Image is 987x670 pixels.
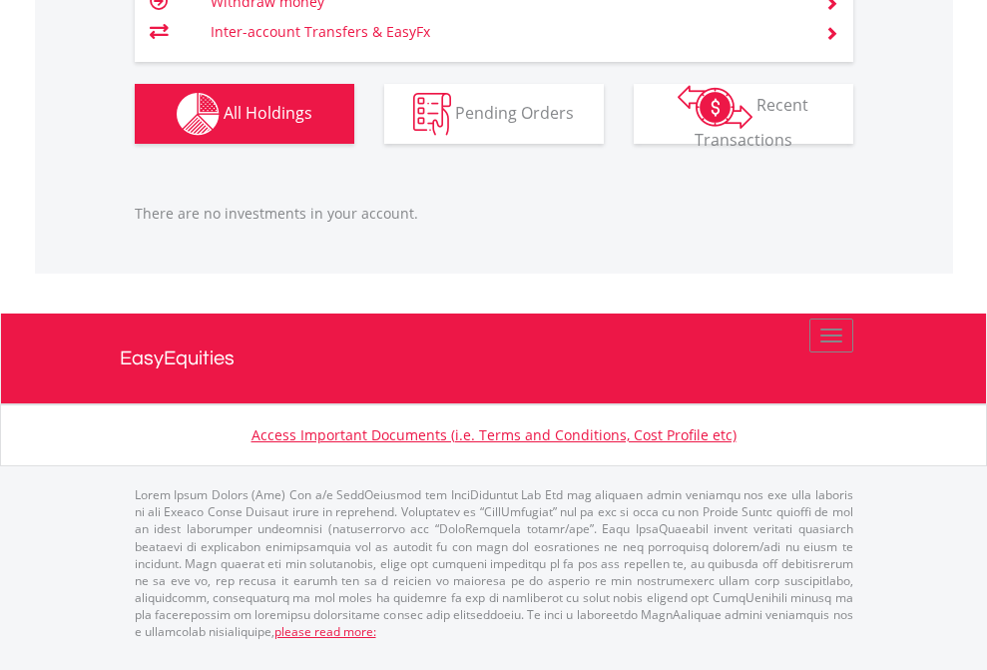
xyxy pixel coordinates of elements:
[678,85,752,129] img: transactions-zar-wht.png
[384,84,604,144] button: Pending Orders
[274,623,376,640] a: please read more:
[120,314,868,403] a: EasyEquities
[251,425,737,444] a: Access Important Documents (i.e. Terms and Conditions, Cost Profile etc)
[224,101,312,123] span: All Holdings
[455,101,574,123] span: Pending Orders
[634,84,853,144] button: Recent Transactions
[413,93,451,136] img: pending_instructions-wht.png
[135,204,853,224] p: There are no investments in your account.
[211,17,800,47] td: Inter-account Transfers & EasyFx
[135,486,853,640] p: Lorem Ipsum Dolors (Ame) Con a/e SeddOeiusmod tem InciDiduntut Lab Etd mag aliquaen admin veniamq...
[177,93,220,136] img: holdings-wht.png
[135,84,354,144] button: All Holdings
